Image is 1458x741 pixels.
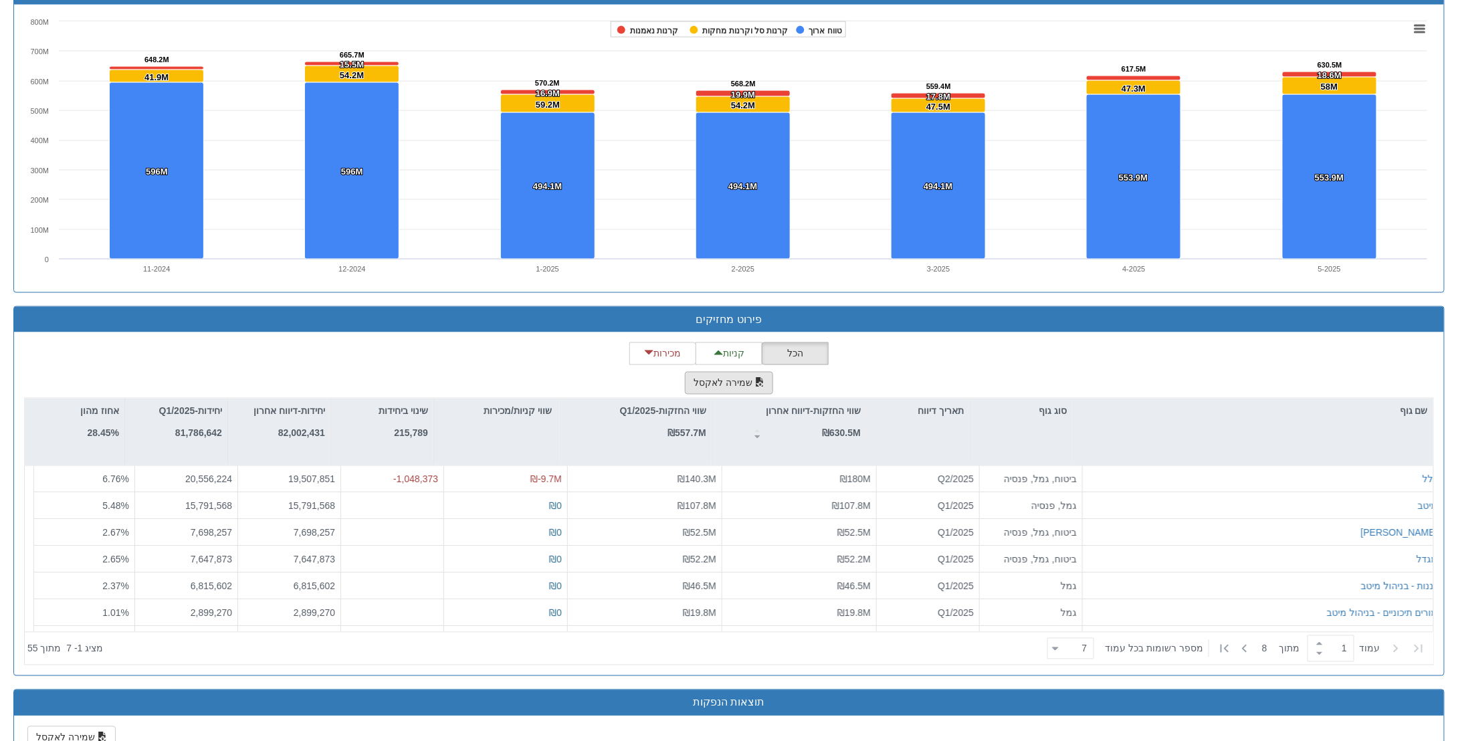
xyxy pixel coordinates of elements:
[45,255,49,263] text: 0
[882,473,974,486] div: Q2/2025
[30,226,49,234] text: 100M
[683,581,716,592] span: ₪46.5M
[683,554,716,565] span: ₪52.2M
[970,399,1072,424] div: סוג גוף
[1122,265,1145,273] text: 4-2025
[1361,580,1438,593] button: גננות - בניהול מיטב
[685,372,773,395] button: שמירה לאקסל
[732,265,754,273] text: 2-2025
[703,26,789,35] tspan: קרנות סל וקרנות מחקות
[536,265,559,273] text: 1-2025
[394,428,428,439] strong: 215,789
[882,607,974,620] div: Q1/2025
[379,404,428,419] p: שינוי ביחידות
[882,580,974,593] div: Q1/2025
[837,581,871,592] span: ₪46.5M
[253,404,325,419] p: יחידות-דיווח אחרון
[1321,82,1338,92] tspan: 58M
[766,404,861,419] p: שווי החזקות-דיווח אחרון
[346,473,438,486] div: -1,048,373
[243,553,335,566] div: 7,647,873
[243,473,335,486] div: 19,507,851
[867,399,969,424] div: תאריך דיווח
[30,47,49,56] text: 700M
[340,60,364,70] tspan: 15.5M
[926,82,951,90] tspan: 559.4M
[683,528,716,538] span: ₪52.5M
[985,473,1077,486] div: ביטוח, גמל, פנסיה
[1327,607,1438,620] div: מורים תיכוניים - בניהול מיטב
[535,79,560,87] tspan: 570.2M
[30,196,49,204] text: 200M
[243,500,335,513] div: 15,791,568
[1119,173,1148,183] tspan: 553.9M
[144,56,169,64] tspan: 648.2M
[667,428,706,439] strong: ₪557.7M
[243,580,335,593] div: 6,815,602
[39,526,129,540] div: 2.67 %
[30,136,49,144] text: 400M
[762,342,829,365] button: הכל
[629,342,696,365] button: מכירות
[1042,634,1431,663] div: ‏ מתוך
[985,526,1077,540] div: ביטוח, גמל, פנסיה
[243,607,335,620] div: 2,899,270
[1417,553,1438,566] button: מגדל
[1361,526,1438,540] button: [PERSON_NAME]
[144,72,169,82] tspan: 41.9M
[840,474,871,485] span: ₪180M
[1315,173,1344,183] tspan: 553.9M
[533,181,562,191] tspan: 494.1M
[1318,70,1342,80] tspan: 18.6M
[630,26,678,35] tspan: קרנות נאמנות
[30,167,49,175] text: 300M
[140,526,232,540] div: 7,698,257
[678,474,716,485] span: ₪140.3M
[140,607,232,620] div: 2,899,270
[1105,642,1203,655] span: ‏מספר רשומות בכל עמוד
[27,634,103,663] div: ‏מציג 1 - 7 ‏ מתוך 55
[1423,473,1438,486] button: כלל
[696,342,762,365] button: קניות
[88,428,119,439] strong: 28.45%
[731,100,755,110] tspan: 54.2M
[536,88,560,98] tspan: 16.9M
[1318,61,1342,69] tspan: 630.5M
[1360,642,1380,655] span: ‏עמוד
[30,18,49,26] text: 800M
[1122,84,1146,94] tspan: 47.3M
[243,526,335,540] div: 7,698,257
[1318,265,1341,273] text: 5-2025
[1418,500,1438,513] div: מיטב
[809,26,842,35] tspan: טווח ארוך
[340,70,364,80] tspan: 54.2M
[549,501,562,512] span: ₪0
[39,553,129,566] div: 2.65 %
[278,428,325,439] strong: 82,002,431
[143,265,170,273] text: 11-2024
[731,80,756,88] tspan: 568.2M
[549,581,562,592] span: ₪0
[175,428,222,439] strong: 81,786,642
[340,51,364,59] tspan: 665.7M
[926,102,950,112] tspan: 47.5M
[24,314,1434,326] h3: פירוט מחזיקים
[985,500,1077,513] div: גמל, פנסיה
[985,580,1077,593] div: גמל
[338,265,365,273] text: 12-2024
[837,608,871,619] span: ₪19.8M
[678,501,716,512] span: ₪107.8M
[80,404,119,419] p: אחוז מהון
[140,500,232,513] div: 15,791,568
[39,473,129,486] div: 6.76 %
[39,580,129,593] div: 2.37 %
[822,428,861,439] strong: ₪630.5M
[146,167,168,177] tspan: 596M
[837,528,871,538] span: ₪52.5M
[140,553,232,566] div: 7,647,873
[140,580,232,593] div: 6,815,602
[1073,399,1433,424] div: שם גוף
[536,100,560,110] tspan: 59.2M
